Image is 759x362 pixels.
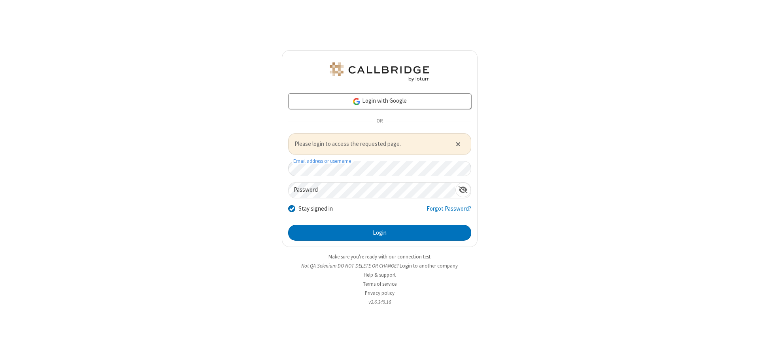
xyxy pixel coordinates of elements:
[365,290,395,296] a: Privacy policy
[328,62,431,81] img: QA Selenium DO NOT DELETE OR CHANGE
[289,183,455,198] input: Password
[282,298,478,306] li: v2.6.349.16
[400,262,458,270] button: Login to another company
[295,140,446,149] span: Please login to access the requested page.
[451,138,464,150] button: Close alert
[363,281,396,287] a: Terms of service
[739,341,753,356] iframe: Chat
[427,204,471,219] a: Forgot Password?
[329,253,430,260] a: Make sure you're ready with our connection test
[288,225,471,241] button: Login
[298,204,333,213] label: Stay signed in
[288,93,471,109] a: Login with Google
[373,116,386,127] span: OR
[364,271,396,278] a: Help & support
[455,183,471,197] div: Show password
[288,161,471,176] input: Email address or username
[352,97,361,106] img: google-icon.png
[282,262,478,270] li: Not QA Selenium DO NOT DELETE OR CHANGE?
